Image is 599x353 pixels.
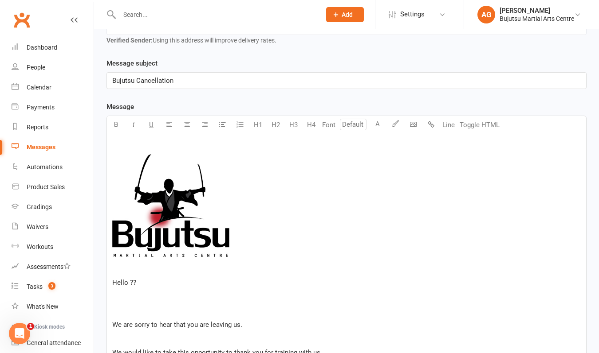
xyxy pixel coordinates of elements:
a: General attendance kiosk mode [12,333,94,353]
div: General attendance [27,339,81,346]
button: H2 [267,116,284,134]
span: 3 [48,282,55,290]
a: Calendar [12,78,94,97]
button: Toggle HTML [457,116,502,134]
a: Waivers [12,217,94,237]
div: Calendar [27,84,51,91]
button: Line [440,116,457,134]
label: Message subject [106,58,158,69]
button: U [142,116,160,134]
a: Assessments [12,257,94,277]
a: Tasks 3 [12,277,94,297]
div: Waivers [27,223,48,230]
label: Message [106,101,134,112]
span: Bujutsu Cancellation [112,77,173,85]
div: Payments [27,104,55,111]
a: Reports [12,117,94,137]
button: Add [326,7,364,22]
strong: Verified Sender: [106,37,153,44]
a: Workouts [12,237,94,257]
div: Dashboard [27,44,57,51]
div: Automations [27,163,63,171]
a: Clubworx [11,9,33,31]
span: Add [342,11,353,18]
a: Messages [12,137,94,157]
button: Font [320,116,338,134]
button: H4 [302,116,320,134]
a: People [12,58,94,78]
span: Settings [400,4,425,24]
span: 1 [27,323,34,330]
div: Messages [27,144,55,151]
a: Automations [12,157,94,177]
button: H1 [249,116,267,134]
a: Dashboard [12,38,94,58]
div: What's New [27,303,59,310]
span: We are sorry to hear that you are leaving us. [112,321,242,329]
input: Default [340,119,366,130]
img: 2035d717-7c62-463b-a115-6a901fd5f771.jpg [112,154,229,257]
div: Reports [27,124,48,131]
div: Gradings [27,203,52,210]
div: Product Sales [27,183,65,190]
span: Using this address will improve delivery rates. [106,37,276,44]
button: H3 [284,116,302,134]
a: Product Sales [12,177,94,197]
div: Assessments [27,263,71,270]
div: [PERSON_NAME] [500,7,574,15]
button: A [369,116,386,134]
div: AG [477,6,495,23]
a: Payments [12,97,94,117]
span: U [149,121,154,129]
div: Tasks [27,283,43,290]
a: What's New [12,297,94,317]
div: People [27,64,45,71]
span: Hello ?? [112,279,136,287]
input: Search... [117,8,315,21]
div: Bujutsu Martial Arts Centre [500,15,574,23]
iframe: Intercom live chat [9,323,30,344]
div: Workouts [27,243,53,250]
a: Gradings [12,197,94,217]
